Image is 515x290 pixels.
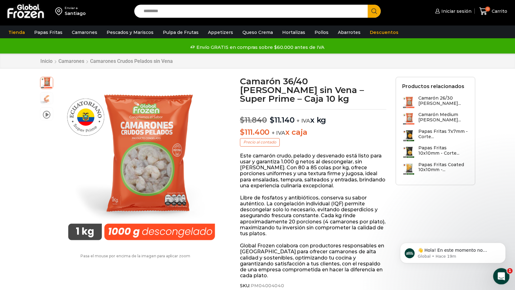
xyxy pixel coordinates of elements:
[239,26,276,38] a: Queso Crema
[40,58,173,64] nav: Breadcrumb
[103,26,157,38] a: Pescados y Mariscos
[418,96,469,106] h3: Camarón 26/30 [PERSON_NAME]...
[418,145,469,156] h3: Papas Fritas 10x10mm - Corte...
[240,195,386,236] p: Libre de fosfatos y antibióticos, conserva su sabor auténtico. La congelación individual (IQF) pe...
[240,128,386,137] p: x caja
[402,83,464,89] h2: Productos relacionados
[13,96,104,102] div: Solemos responder en unos minutos
[62,194,124,219] button: Mensajes
[402,96,469,109] a: Camarón 26/30 [PERSON_NAME]...
[240,128,269,137] bdi: 111.400
[5,26,28,38] a: Tienda
[485,7,490,12] span: 0
[83,210,103,214] span: Mensajes
[402,162,469,175] a: Papas Fritas Coated 10x10mm -...
[65,10,86,16] div: Santiago
[240,115,245,124] span: $
[297,118,310,124] span: + IVA
[40,76,53,89] span: PM04004040
[270,115,294,124] bdi: 11.140
[240,153,386,189] p: Este camarón crudo, pelado y desvenado está listo para usar y garantiza 1.000 g netos al desconge...
[311,26,332,38] a: Pollos
[160,26,202,38] a: Pulpa de Frutas
[13,89,104,96] div: Envíanos un mensaje
[272,130,285,136] span: + IVA
[440,8,471,14] span: Iniciar sesión
[31,26,66,38] a: Papas Fritas
[25,210,38,214] span: Inicio
[418,162,469,173] h3: Papas Fritas Coated 10x10mm -...
[490,8,507,14] span: Carrito
[418,129,469,139] h3: Papas Fritas 7x7mm - Corte...
[402,112,469,125] a: Camarón Medium [PERSON_NAME]...
[240,109,386,125] p: x kg
[478,4,509,19] a: 0 Carrito
[240,115,267,124] bdi: 11.840
[240,77,386,103] h1: Camarón 36/40 [PERSON_NAME] sin Vena – Super Prime – Caja 10 kg
[12,44,112,55] p: Hola 👋
[40,254,231,258] p: Pasa el mouse por encima de la imagen para aplicar zoom
[240,283,386,288] span: SKU:
[12,10,25,22] img: Profile image for Global
[90,58,173,64] a: Camarones Crudos Pelados sin Vena
[205,26,236,38] a: Appetizers
[65,6,86,10] div: Enviar a
[418,112,469,123] h3: Camarón Medium [PERSON_NAME]...
[55,6,65,16] img: address-field-icon.svg
[56,77,227,248] div: 1 / 3
[40,58,53,64] a: Inicio
[107,10,118,21] div: Cerrar
[434,5,471,17] a: Iniciar sesión
[335,26,364,38] a: Abarrotes
[6,84,118,107] div: Envíanos un mensajeSolemos responder en unos minutos
[58,58,85,64] a: Camarones
[279,26,308,38] a: Hortalizas
[56,77,227,248] img: PM04004040
[240,243,386,278] p: Global Frozen colabora con productores responsables en [GEOGRAPHIC_DATA] para ofrecer camarones d...
[240,128,245,137] span: $
[270,115,274,124] span: $
[402,145,469,159] a: Papas Fritas 10x10mm - Corte...
[402,129,469,142] a: Papas Fritas 7x7mm - Corte...
[240,138,280,146] p: Precio al contado
[391,230,515,273] iframe: Intercom notifications mensaje
[493,268,510,285] iframe: Intercom live chat
[507,268,513,274] span: 1
[368,5,381,18] button: Search button
[12,55,112,76] p: ¿Cómo podemos ayudarte?
[250,283,284,288] span: PM04004040
[367,26,402,38] a: Descuentos
[69,26,100,38] a: Camarones
[40,92,53,105] span: camaron-sin-cascara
